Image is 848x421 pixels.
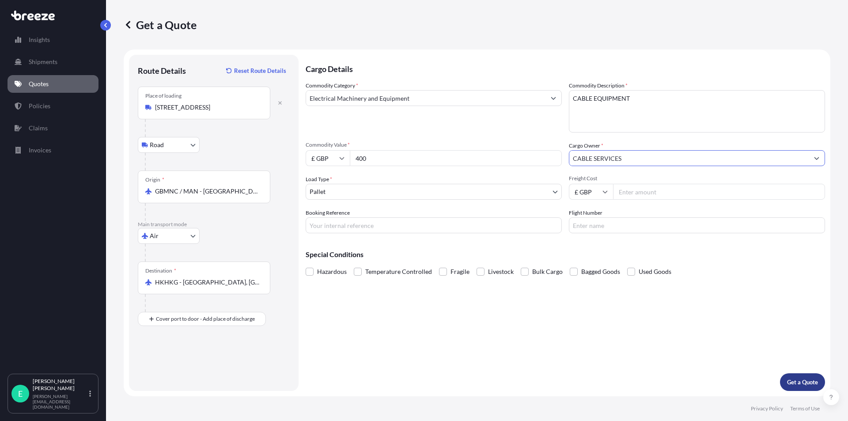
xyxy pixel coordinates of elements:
span: Hazardous [317,265,347,278]
input: Place of loading [155,103,259,112]
span: Used Goods [639,265,671,278]
p: Quotes [29,80,49,88]
a: Privacy Policy [751,405,783,412]
p: [PERSON_NAME] [PERSON_NAME] [33,378,87,392]
span: Fragile [450,265,469,278]
span: Pallet [310,187,326,196]
span: Temperature Controlled [365,265,432,278]
span: Freight Cost [569,175,825,182]
div: Place of loading [145,92,182,99]
button: Get a Quote [780,373,825,391]
button: Select transport [138,137,200,153]
p: Route Details [138,65,186,76]
a: Invoices [8,141,98,159]
p: Main transport mode [138,221,290,228]
span: Air [150,231,159,240]
a: Quotes [8,75,98,93]
a: Insights [8,31,98,49]
span: Commodity Value [306,141,562,148]
p: Insights [29,35,50,44]
span: Bulk Cargo [532,265,563,278]
span: Road [150,140,164,149]
p: [PERSON_NAME][EMAIL_ADDRESS][DOMAIN_NAME] [33,394,87,410]
p: Special Conditions [306,251,825,258]
a: Claims [8,119,98,137]
input: Full name [569,150,809,166]
span: E [18,389,23,398]
button: Cover port to door - Add place of discharge [138,312,266,326]
a: Terms of Use [790,405,820,412]
label: Booking Reference [306,209,350,217]
input: Type amount [350,150,562,166]
span: Cover port to door - Add place of discharge [156,315,255,323]
a: Shipments [8,53,98,71]
a: Policies [8,97,98,115]
label: Flight Number [569,209,602,217]
span: Livestock [488,265,514,278]
button: Select transport [138,228,200,244]
label: Commodity Description [569,81,628,90]
input: Select a commodity type [306,90,545,106]
button: Show suggestions [545,90,561,106]
p: Shipments [29,57,57,66]
p: Invoices [29,146,51,155]
p: Reset Route Details [234,66,286,75]
div: Destination [145,267,176,274]
button: Pallet [306,184,562,200]
input: Destination [155,278,259,287]
button: Reset Route Details [222,64,290,78]
div: Origin [145,176,164,183]
button: Show suggestions [809,150,825,166]
p: Claims [29,124,48,133]
label: Commodity Category [306,81,358,90]
input: Your internal reference [306,217,562,233]
p: Get a Quote [787,378,818,387]
label: Cargo Owner [569,141,603,150]
input: Enter name [569,217,825,233]
span: Load Type [306,175,332,184]
input: Enter amount [613,184,825,200]
input: Origin [155,187,259,196]
p: Cargo Details [306,55,825,81]
span: Bagged Goods [581,265,620,278]
p: Policies [29,102,50,110]
p: Get a Quote [124,18,197,32]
